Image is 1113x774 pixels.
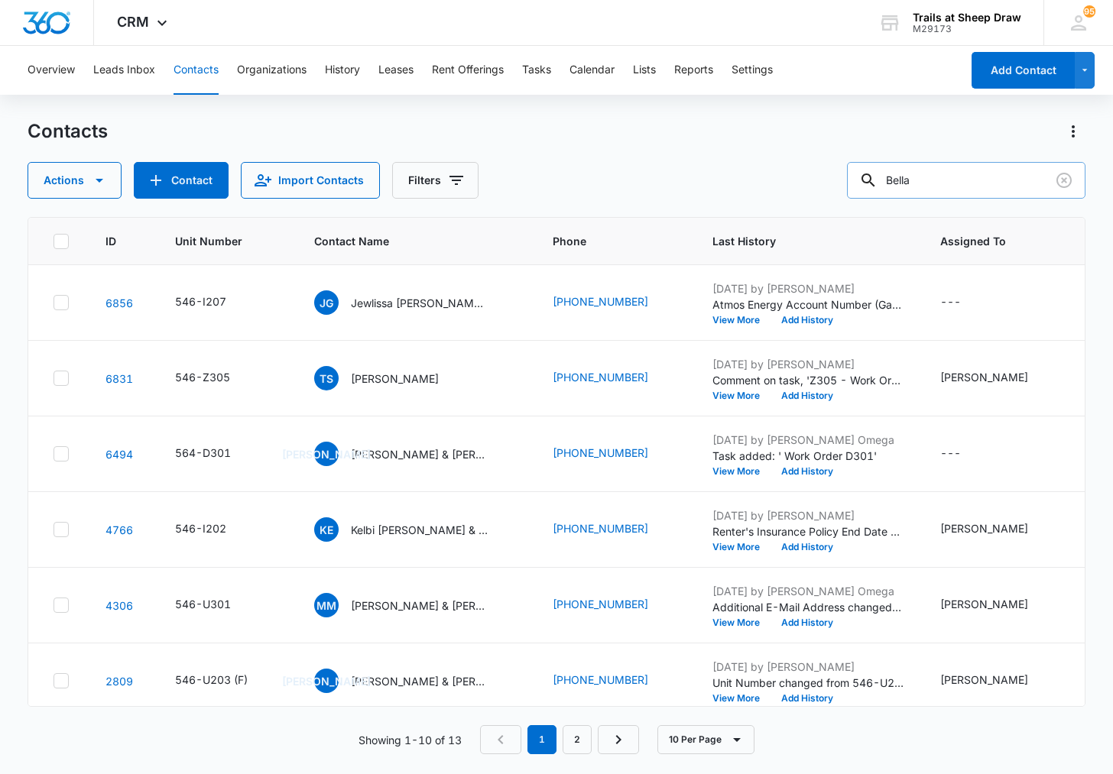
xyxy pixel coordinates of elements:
div: Phone - (720) 670-8983 - Select to Edit Field [553,596,676,614]
button: Reports [674,46,713,95]
p: Kelbi [PERSON_NAME] & [PERSON_NAME] [351,522,488,538]
button: Add History [771,316,844,325]
div: --- [940,445,961,463]
div: notifications count [1083,5,1095,18]
span: Phone [553,233,654,249]
button: 10 Per Page [657,725,754,754]
div: Assigned To - Thomas Murphy - Select to Edit Field [940,369,1056,387]
em: 1 [527,725,556,754]
div: Contact Name - Kelbi Elizabeth Pannell & Michael Patrick Pannell - Select to Edit Field [314,517,516,542]
span: MM [314,593,339,617]
p: [PERSON_NAME] [351,371,439,387]
span: JG [314,290,339,315]
input: Search Contacts [847,162,1085,199]
span: CRM [117,14,149,30]
div: Unit Number - 546-I207 - Select to Edit Field [175,293,254,312]
button: View More [712,618,771,627]
span: ID [105,233,116,249]
p: [DATE] by [PERSON_NAME] [712,507,904,523]
button: Organizations [237,46,307,95]
div: [PERSON_NAME] [940,596,1028,612]
div: --- [940,293,961,312]
div: 546-U301 [175,596,231,612]
div: Unit Number - 546-I202 - Select to Edit Field [175,520,254,539]
button: View More [712,542,771,552]
button: Calendar [569,46,615,95]
button: Rent Offerings [432,46,504,95]
div: account id [913,24,1021,34]
p: Additional E-Mail Address changed to [PERSON_NAME][EMAIL_ADDRESS][DOMAIN_NAME]. [712,599,904,615]
button: Add History [771,467,844,476]
span: Last History [712,233,881,249]
button: View More [712,467,771,476]
div: Assigned To - - Select to Edit Field [940,293,988,312]
button: Add History [771,618,844,627]
button: Contacts [174,46,219,95]
div: Assigned To - Thomas Murphy - Select to Edit Field [940,672,1056,690]
div: 546-I207 [175,293,226,309]
p: [DATE] by [PERSON_NAME] Omega [712,432,904,448]
div: Phone - (970) 825-4553 - Select to Edit Field [553,520,676,539]
div: Contact Name - Jorge Alonso Enriquez & Maria Enriquez - Select to Edit Field [314,669,516,693]
a: [PHONE_NUMBER] [553,520,648,536]
button: View More [712,694,771,703]
div: account name [913,11,1021,24]
div: Unit Number - 546-U301 - Select to Edit Field [175,596,258,614]
div: Contact Name - Taylor Seabaugh - Select to Edit Field [314,366,466,390]
div: [PERSON_NAME] [940,520,1028,536]
div: 546-Z305 [175,369,230,385]
p: Showing 1-10 of 13 [359,732,462,748]
div: 546-I202 [175,520,226,536]
a: Page 2 [563,725,592,754]
button: View More [712,391,771,400]
div: Unit Number - 546-U203 (F) - Select to Edit Field [175,672,275,690]
button: Clear [1052,168,1076,193]
div: Contact Name - Mariah Manriquez & Keith Decker - Select to Edit Field [314,593,516,617]
button: Add History [771,391,844,400]
p: [DATE] by [PERSON_NAME] Omega [712,583,904,599]
div: Phone - (480) 298-1412 - Select to Edit Field [553,369,676,387]
p: Comment on task, 'Z305 - Work Order ' "It was the units exhaust fan that’s constantly running no ... [712,372,904,388]
div: [PERSON_NAME] [940,369,1028,385]
button: Filters [392,162,479,199]
div: Phone - (970) 939-6539 - Select to Edit Field [553,445,676,463]
span: [PERSON_NAME] [314,669,339,693]
div: Phone - (970) 939-6539 - Select to Edit Field [553,672,676,690]
button: Leads Inbox [93,46,155,95]
button: Add History [771,694,844,703]
span: TS [314,366,339,390]
div: Assigned To - - Select to Edit Field [940,445,988,463]
div: 564-D301 [175,445,231,461]
div: Phone - (970) 909-5872 - Select to Edit Field [553,293,676,312]
a: Navigate to contact details page for Jorge Alonso Enriquez & Maria Enriquez [105,448,133,461]
div: Assigned To - Sydnee Powell - Select to Edit Field [940,520,1056,539]
button: Overview [28,46,75,95]
button: History [325,46,360,95]
button: Tasks [522,46,551,95]
button: Add Contact [134,162,229,199]
a: [PHONE_NUMBER] [553,596,648,612]
button: View More [712,316,771,325]
a: [PHONE_NUMBER] [553,445,648,461]
p: [PERSON_NAME] & [PERSON_NAME] [351,673,488,689]
nav: Pagination [480,725,639,754]
a: Navigate to contact details page for Jewlissa Griego & Briana Valle & Jerry Griego [105,296,133,309]
span: [PERSON_NAME] [314,442,339,466]
p: Jewlissa [PERSON_NAME] & [PERSON_NAME] & [PERSON_NAME] [351,295,488,311]
p: [DATE] by [PERSON_NAME] [712,280,904,296]
button: Actions [1061,119,1085,144]
a: [PHONE_NUMBER] [553,672,648,688]
span: 95 [1083,5,1095,18]
a: Navigate to contact details page for Taylor Seabaugh [105,372,133,385]
a: Navigate to contact details page for Kelbi Elizabeth Pannell & Michael Patrick Pannell [105,523,133,536]
span: KE [314,517,339,542]
div: Contact Name - Jewlissa Griego & Briana Valle & Jerry Griego - Select to Edit Field [314,290,516,315]
button: Add Contact [972,52,1075,89]
p: [DATE] by [PERSON_NAME] [712,659,904,675]
a: Navigate to contact details page for Mariah Manriquez & Keith Decker [105,599,133,612]
h1: Contacts [28,120,108,143]
div: 546-U203 (F) [175,672,248,688]
button: Actions [28,162,122,199]
p: Atmos Energy Account Number (Gas) changed to 3073269976. [712,296,904,313]
p: Task added: ' Work Order D301' [712,448,904,464]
